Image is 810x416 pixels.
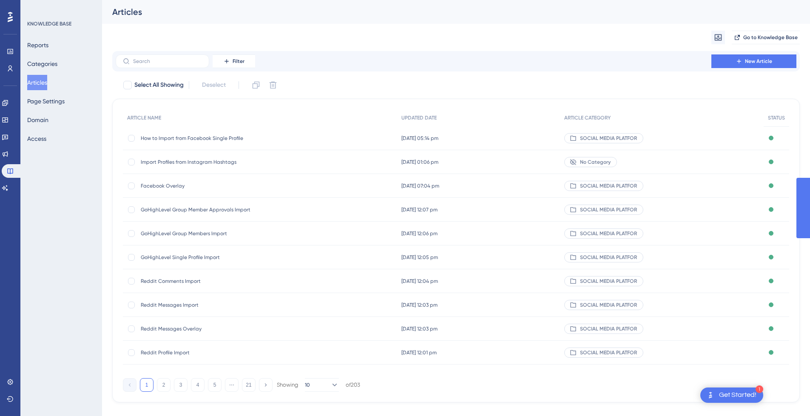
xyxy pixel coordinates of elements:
button: Categories [27,56,57,71]
span: GoHighLevel Group Member Approvals Import [141,206,277,213]
span: [DATE] 01:06 pm [401,159,438,165]
span: [DATE] 12:03 pm [401,325,438,332]
button: 2 [157,378,171,392]
span: SOCIAL MEDIA PLATFOR [580,254,637,261]
span: [DATE] 05:14 pm [401,135,438,142]
span: [DATE] 07:04 pm [401,182,439,189]
div: KNOWLEDGE BASE [27,20,71,27]
input: Search [133,58,202,64]
span: UPDATED DATE [401,114,437,121]
span: SOCIAL MEDIA PLATFOR [580,349,637,356]
span: [DATE] 12:01 pm [401,349,437,356]
iframe: UserGuiding AI Assistant Launcher [774,382,800,408]
button: Domain [27,112,48,128]
div: of 203 [346,381,360,389]
button: Articles [27,75,47,90]
span: [DATE] 12:04 pm [401,278,438,285]
span: No Category [580,159,611,165]
span: Import Profiles from Instagram Hashtags [141,159,277,165]
button: Deselect [194,77,233,93]
button: 5 [208,378,222,392]
button: 21 [242,378,256,392]
span: SOCIAL MEDIA PLATFOR [580,206,637,213]
span: Reddit Profile Import [141,349,277,356]
button: Access [27,131,46,146]
span: Select All Showing [134,80,184,90]
span: ARTICLE CATEGORY [564,114,611,121]
span: SOCIAL MEDIA PLATFOR [580,230,637,237]
span: SOCIAL MEDIA PLATFOR [580,182,637,189]
span: 10 [305,382,310,388]
button: 4 [191,378,205,392]
div: Get Started! [719,390,756,400]
button: Reports [27,37,48,53]
button: Filter [213,54,255,68]
span: [DATE] 12:03 pm [401,302,438,308]
button: 3 [174,378,188,392]
span: Facebook Overlay [141,182,277,189]
div: Articles [112,6,779,18]
span: Reddit Messages Import [141,302,277,308]
button: 10 [305,378,339,392]
span: Deselect [202,80,226,90]
span: [DATE] 12:07 pm [401,206,438,213]
div: Open Get Started! checklist, remaining modules: 1 [700,388,763,403]
button: Page Settings [27,94,65,109]
span: GoHighLevel Single Profile Import [141,254,277,261]
span: STATUS [768,114,785,121]
span: Filter [233,58,244,65]
span: New Article [745,58,772,65]
span: SOCIAL MEDIA PLATFOR [580,135,637,142]
span: GoHighLevel Group Members Import [141,230,277,237]
button: 1 [140,378,153,392]
span: SOCIAL MEDIA PLATFOR [580,325,637,332]
img: launcher-image-alternative-text [705,390,716,400]
div: Showing [277,381,298,389]
span: [DATE] 12:06 pm [401,230,438,237]
span: [DATE] 12:05 pm [401,254,438,261]
span: SOCIAL MEDIA PLATFOR [580,278,637,285]
span: Go to Knowledge Base [743,34,798,41]
button: New Article [711,54,796,68]
button: ⋯ [225,378,239,392]
div: 1 [756,385,763,393]
span: Reddit Messages Overlay [141,325,277,332]
span: SOCIAL MEDIA PLATFOR [580,302,637,308]
span: Reddit Comments Import [141,278,277,285]
button: Go to Knowledge Base [732,31,800,44]
span: How to Import from Facebook Single Profile [141,135,277,142]
span: ARTICLE NAME [127,114,161,121]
